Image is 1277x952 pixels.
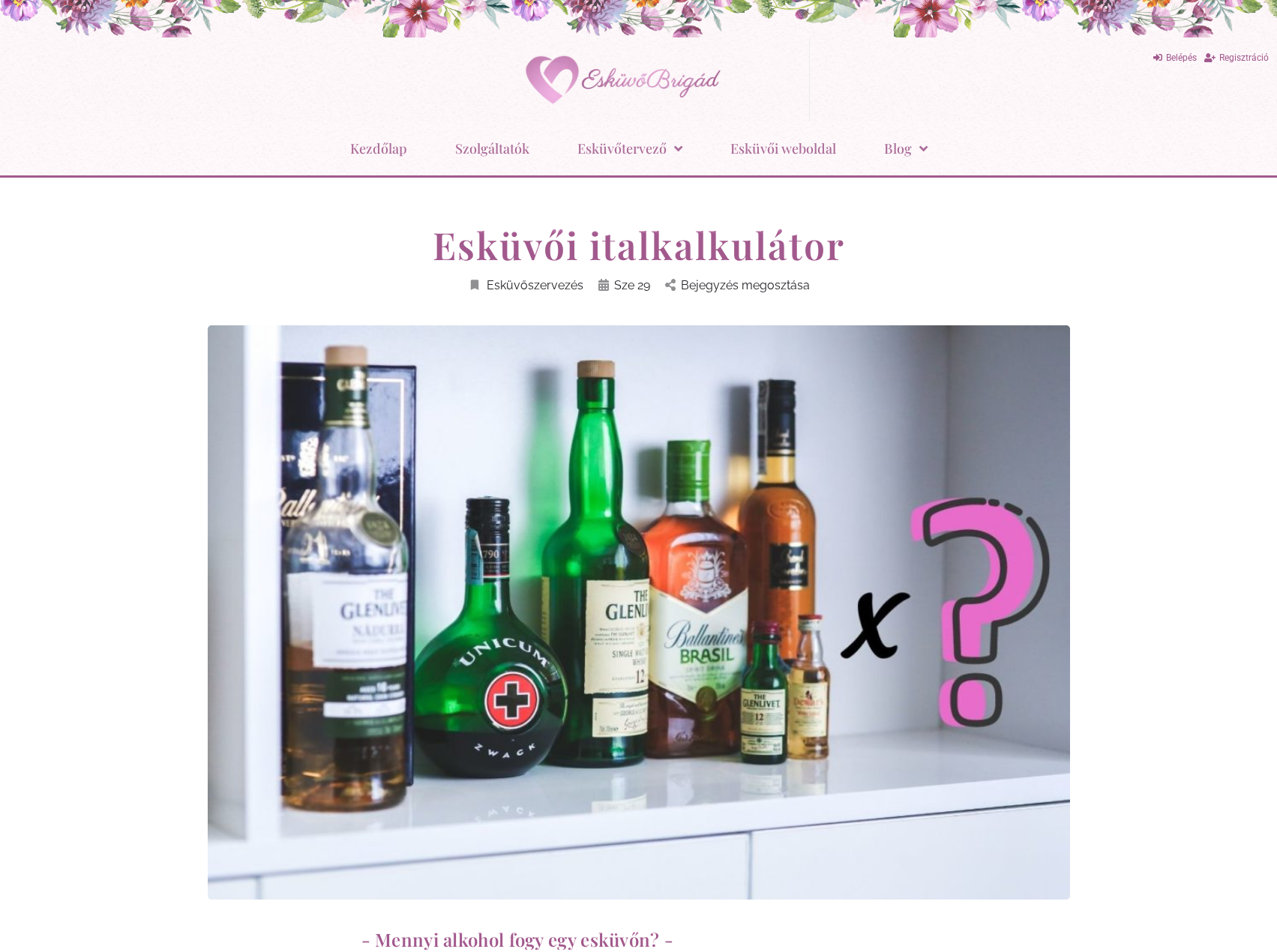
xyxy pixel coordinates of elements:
[730,129,836,168] a: Esküvői weboldal
[361,930,916,950] h2: - Mennyi alkohol fogy egy esküvőn? -
[7,129,1270,168] nav: Menu
[614,275,650,295] span: Sze 29
[884,129,928,168] a: Blog
[1204,48,1269,68] a: Regisztráció
[1219,52,1269,63] span: Regisztráció
[577,129,682,168] a: Esküvőtervező
[350,129,407,168] a: Kezdőlap
[455,129,529,168] a: Szolgáltatók
[468,275,583,295] a: Esküvőszervezés
[1166,52,1197,63] span: Belépés
[665,275,810,295] a: Bejegyzés megosztása
[354,223,924,268] h1: Esküvői italkalkulátor
[1153,48,1197,68] a: Belépés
